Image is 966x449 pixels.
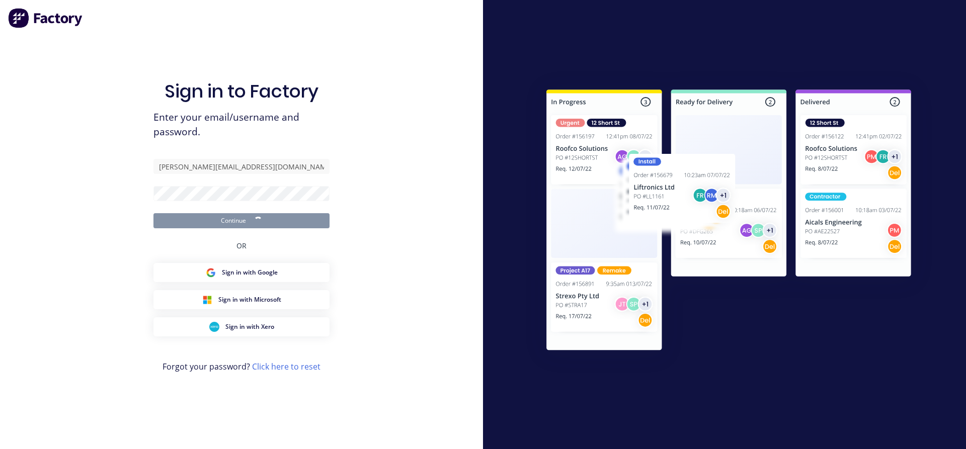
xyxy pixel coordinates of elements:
[218,295,281,304] span: Sign in with Microsoft
[236,228,247,263] div: OR
[153,263,330,282] button: Google Sign inSign in with Google
[252,361,320,372] a: Click here to reset
[153,290,330,309] button: Microsoft Sign inSign in with Microsoft
[206,267,216,278] img: Google Sign in
[202,295,212,305] img: Microsoft Sign in
[225,322,274,331] span: Sign in with Xero
[209,322,219,332] img: Xero Sign in
[8,8,84,28] img: Factory
[524,69,933,374] img: Sign in
[153,213,330,228] button: Continue
[153,110,330,139] span: Enter your email/username and password.
[222,268,278,277] span: Sign in with Google
[163,361,320,373] span: Forgot your password?
[153,159,330,174] input: Email/Username
[165,80,318,102] h1: Sign in to Factory
[153,317,330,336] button: Xero Sign inSign in with Xero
